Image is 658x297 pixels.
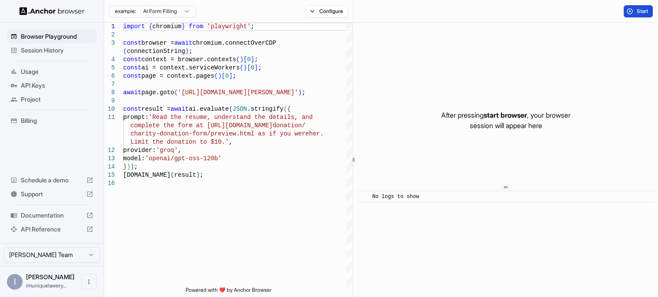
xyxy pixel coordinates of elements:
span: ) [196,172,200,178]
span: ] [254,64,258,71]
div: 2 [104,31,115,39]
span: } [123,163,127,170]
div: 11 [104,113,115,122]
span: ( [284,106,287,112]
div: Session History [7,43,97,57]
span: ( [236,56,239,63]
button: Open menu [81,274,97,290]
span: ) [240,56,243,63]
span: context = browser.contexts [141,56,236,63]
span: page = context.pages [141,73,214,79]
div: API Reference [7,222,97,236]
span: browser = [141,40,174,46]
button: Start [624,5,653,17]
div: API Keys [7,79,97,92]
span: ai.evaluate [189,106,229,112]
span: ( [214,73,218,79]
span: { [287,106,291,112]
span: Documentation [21,211,83,220]
span: const [123,73,141,79]
span: Start [637,8,649,15]
span: ) [218,73,221,79]
div: I [7,274,23,290]
span: '[URL][DOMAIN_NAME][PERSON_NAME]' [178,89,298,96]
div: Documentation [7,208,97,222]
div: 8 [104,89,115,97]
div: Schedule a demo [7,173,97,187]
span: 'playwright' [207,23,251,30]
span: donation/ [272,122,305,129]
span: page.goto [141,89,174,96]
span: ( [174,89,178,96]
div: 1 [104,23,115,31]
span: ; [189,48,192,55]
span: Browser Playground [21,32,93,41]
div: 7 [104,80,115,89]
span: chromium.connectOverCDP [193,40,276,46]
span: ) [127,163,130,170]
span: 'openai/gpt-oss-120b' [145,155,221,162]
span: ( [170,172,174,178]
span: ( [123,48,127,55]
span: ; [134,163,137,170]
div: 3 [104,39,115,47]
span: ; [200,172,203,178]
span: [ [247,64,251,71]
div: 5 [104,64,115,72]
span: [ [222,73,225,79]
span: ; [232,73,236,79]
div: 16 [104,179,115,188]
span: Project [21,95,93,104]
span: result [174,172,196,178]
span: await [170,106,189,112]
div: 14 [104,163,115,171]
span: chromium [152,23,181,30]
div: 10 [104,105,115,113]
span: ( [229,106,232,112]
span: ] [229,73,232,79]
span: Imunique Lawery [26,273,75,280]
span: ) [298,89,301,96]
span: Support [21,190,83,198]
span: No logs to show [372,194,419,200]
span: complete the form at [URL][DOMAIN_NAME] [131,122,273,129]
span: const [123,56,141,63]
span: ) [185,48,189,55]
span: ] [251,56,254,63]
span: from [189,23,203,30]
span: ; [251,23,254,30]
span: [ [243,56,247,63]
div: 13 [104,155,115,163]
span: example: [115,8,136,15]
span: [DOMAIN_NAME] [123,172,170,178]
div: 6 [104,72,115,80]
span: 'groq' [156,147,178,154]
span: 0 [225,73,229,79]
div: 12 [104,146,115,155]
span: start browser [484,111,527,119]
span: connectionString [127,48,185,55]
span: Usage [21,67,93,76]
span: ; [258,64,262,71]
span: JSON [232,106,247,112]
span: result = [141,106,170,112]
span: 'Read the resume, understand the details, and [149,114,313,121]
span: Billing [21,116,93,125]
span: API Reference [21,225,83,234]
span: await [123,89,141,96]
span: } [181,23,185,30]
span: await [174,40,193,46]
span: ​ [361,192,366,201]
span: , [229,139,232,145]
span: .stringify [247,106,284,112]
span: provider: [123,147,156,154]
button: Configure [306,5,348,17]
div: 9 [104,97,115,105]
span: ; [254,56,258,63]
span: charity-donation-form/preview.html as if you were [131,130,309,137]
span: const [123,106,141,112]
span: 0 [251,64,254,71]
span: ai = context.serviceWorkers [141,64,240,71]
span: imuniquelawery31@walkerschools.org [26,282,67,289]
span: Powered with ❤️ by Anchor Browser [186,287,272,297]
